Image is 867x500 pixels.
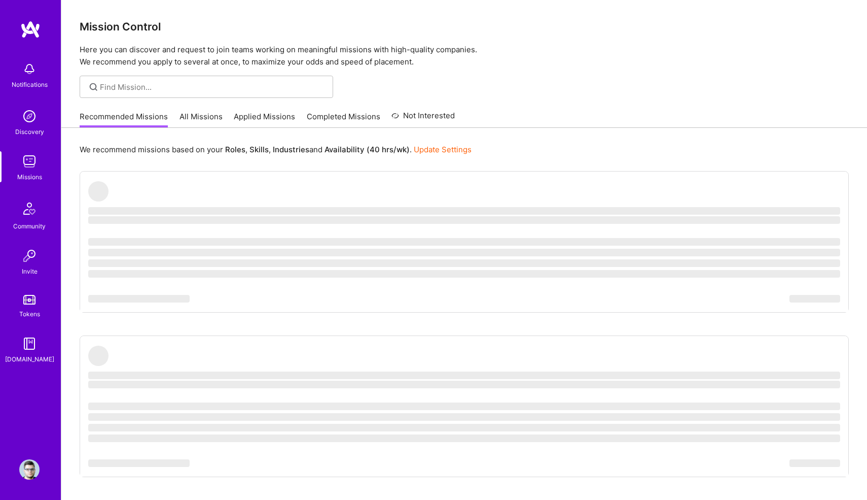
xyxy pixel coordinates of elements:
p: We recommend missions based on your , , and . [80,144,472,155]
img: bell [19,59,40,79]
i: icon SearchGrey [88,81,99,93]
a: Recommended Missions [80,111,168,128]
a: Completed Missions [307,111,380,128]
a: Not Interested [391,110,455,128]
b: Skills [249,145,269,154]
b: Roles [225,145,245,154]
div: Invite [22,266,38,277]
div: Community [13,221,46,231]
div: Discovery [15,126,44,137]
div: [DOMAIN_NAME] [5,354,54,364]
div: Tokens [19,309,40,319]
img: tokens [23,295,35,305]
img: Invite [19,246,40,266]
img: discovery [19,106,40,126]
img: guide book [19,334,40,354]
img: logo [20,20,41,39]
h3: Mission Control [80,20,849,33]
b: Industries [273,145,309,154]
p: Here you can discover and request to join teams working on meaningful missions with high-quality ... [80,44,849,68]
b: Availability (40 hrs/wk) [324,145,410,154]
input: Find Mission... [100,82,326,92]
div: Notifications [12,79,48,90]
img: Community [17,196,42,221]
img: User Avatar [19,459,40,480]
div: Missions [17,172,42,182]
img: teamwork [19,151,40,172]
a: Applied Missions [234,111,295,128]
a: All Missions [179,111,223,128]
a: User Avatar [17,459,42,480]
a: Update Settings [414,145,472,154]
